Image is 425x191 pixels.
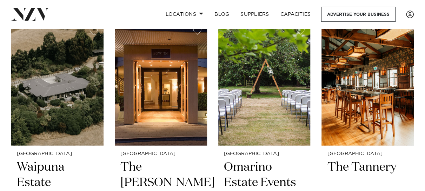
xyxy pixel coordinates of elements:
[235,7,274,22] a: SUPPLIERS
[327,151,408,157] small: [GEOGRAPHIC_DATA]
[11,8,49,20] img: nzv-logo.png
[224,151,305,157] small: [GEOGRAPHIC_DATA]
[120,151,201,157] small: [GEOGRAPHIC_DATA]
[275,7,317,22] a: Capacities
[17,151,98,157] small: [GEOGRAPHIC_DATA]
[209,7,235,22] a: BLOG
[321,7,396,22] a: Advertise your business
[160,7,209,22] a: Locations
